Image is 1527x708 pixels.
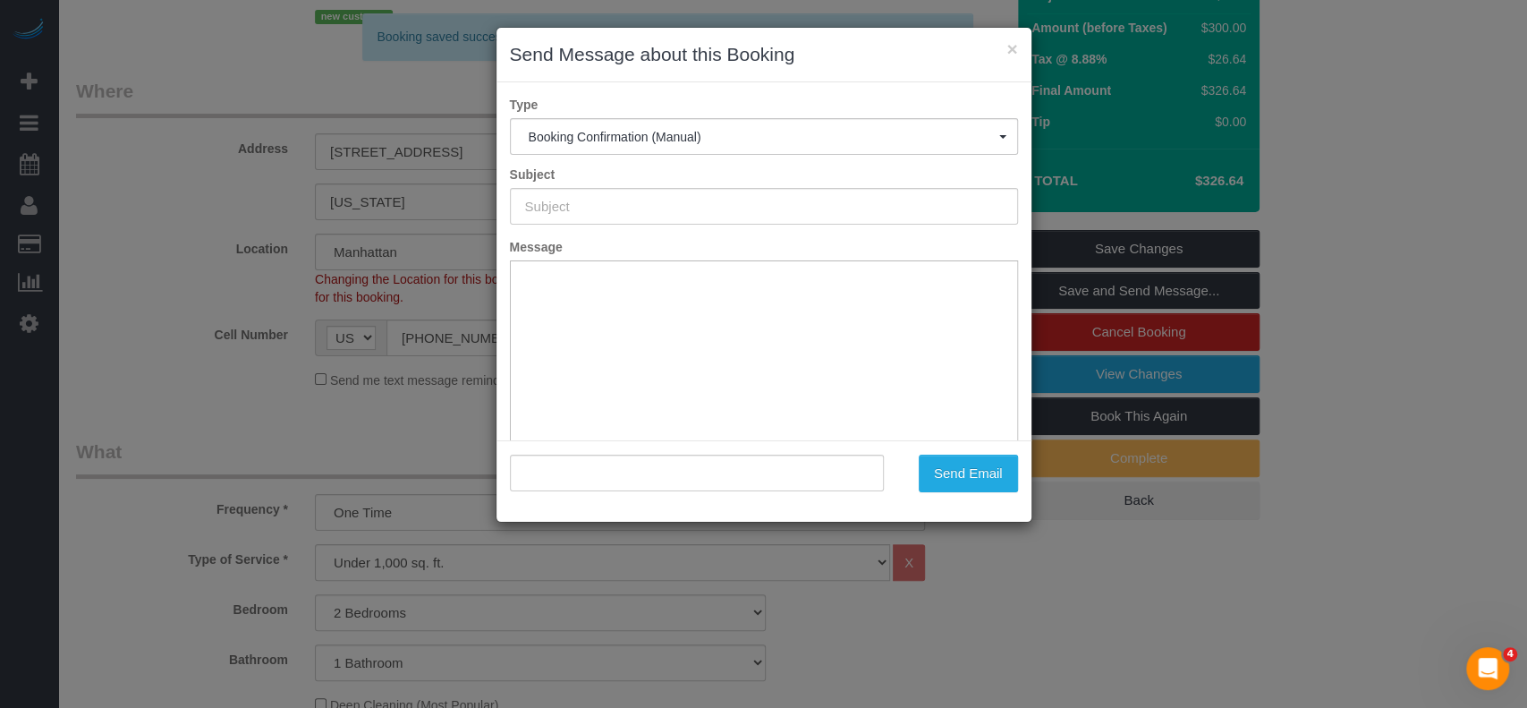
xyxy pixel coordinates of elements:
[496,238,1031,256] label: Message
[510,41,1018,68] h3: Send Message about this Booking
[510,188,1018,225] input: Subject
[511,261,1017,541] iframe: Rich Text Editor, editor1
[510,118,1018,155] button: Booking Confirmation (Manual)
[496,96,1031,114] label: Type
[919,455,1018,492] button: Send Email
[1006,39,1017,58] button: ×
[1466,647,1509,690] iframe: Intercom live chat
[496,166,1031,183] label: Subject
[1503,647,1517,661] span: 4
[529,130,999,144] span: Booking Confirmation (Manual)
